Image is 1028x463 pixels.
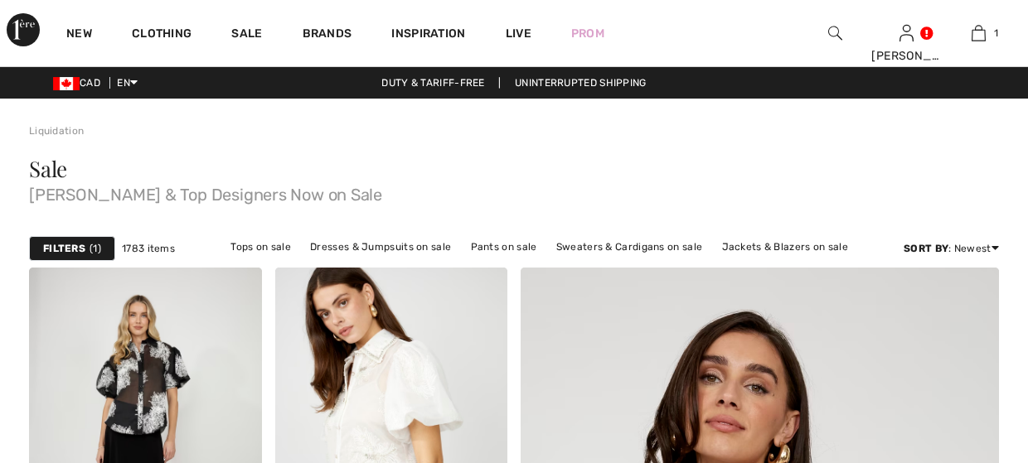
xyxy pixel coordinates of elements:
span: EN [117,77,138,89]
a: Jackets & Blazers on sale [714,236,857,258]
div: [PERSON_NAME] [871,47,942,65]
img: 1ère Avenue [7,13,40,46]
a: Sweaters & Cardigans on sale [548,236,710,258]
a: Clothing [132,27,192,44]
a: Tops on sale [222,236,299,258]
a: Dresses & Jumpsuits on sale [302,236,459,258]
span: [PERSON_NAME] & Top Designers Now on Sale [29,180,999,203]
span: 1783 items [122,241,175,256]
a: Sign In [899,25,914,41]
span: 1 [90,241,101,256]
div: : Newest [904,241,999,256]
img: My Bag [972,23,986,43]
a: Sale [231,27,262,44]
a: Liquidation [29,125,84,137]
span: CAD [53,77,107,89]
span: Inspiration [391,27,465,44]
span: 1 [994,26,998,41]
a: Live [506,25,531,42]
a: Brands [303,27,352,44]
a: Skirts on sale [444,258,526,279]
a: 1 [943,23,1014,43]
a: Prom [571,25,604,42]
strong: Filters [43,241,85,256]
strong: Sort By [904,243,948,254]
img: Canadian Dollar [53,77,80,90]
img: My Info [899,23,914,43]
a: Outerwear on sale [528,258,635,279]
img: search the website [828,23,842,43]
a: New [66,27,92,44]
a: Pants on sale [463,236,546,258]
span: Sale [29,154,67,183]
